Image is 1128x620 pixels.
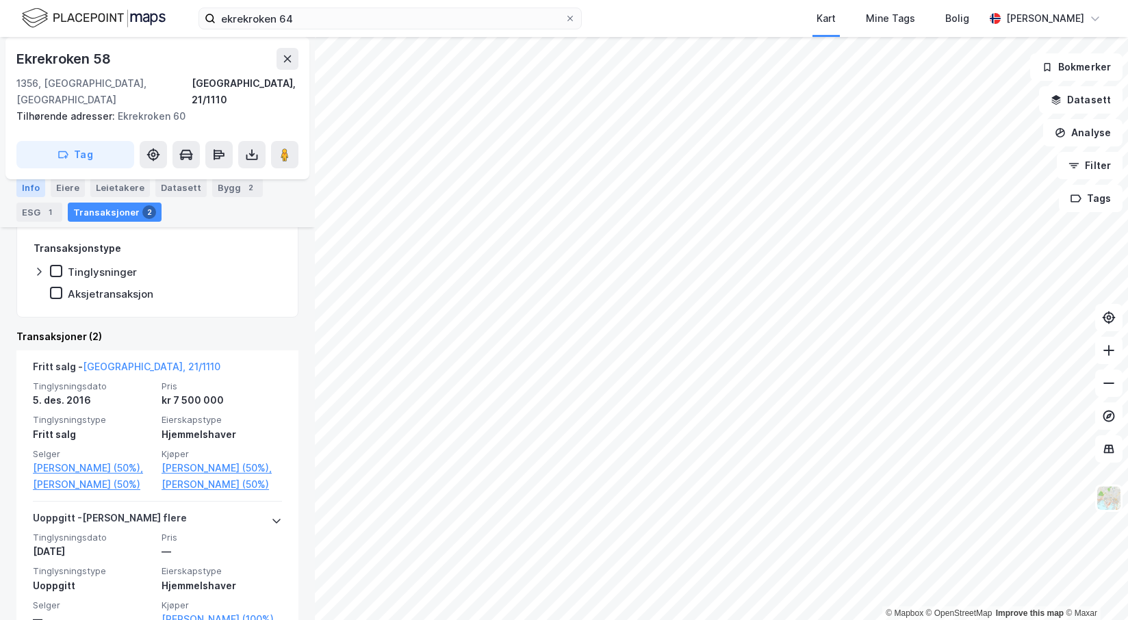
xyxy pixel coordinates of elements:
button: Tags [1059,185,1123,212]
a: [GEOGRAPHIC_DATA], 21/1110 [83,361,220,372]
div: Ekrekroken 58 [16,48,113,70]
a: [PERSON_NAME] (50%), [162,460,282,476]
div: Fritt salg [33,426,153,443]
div: Datasett [155,178,207,197]
div: Bolig [945,10,969,27]
div: Transaksjoner [68,203,162,222]
div: 2 [142,205,156,219]
span: Tinglysningstype [33,414,153,426]
span: Tinglysningstype [33,565,153,577]
span: Tilhørende adresser: [16,110,118,122]
span: Selger [33,599,153,611]
div: Kontrollprogram for chat [1060,554,1128,620]
button: Datasett [1039,86,1123,114]
span: Selger [33,448,153,460]
span: Pris [162,380,282,392]
div: Bygg [212,178,263,197]
div: Eiere [51,178,85,197]
div: [GEOGRAPHIC_DATA], 21/1110 [192,75,298,108]
div: Uoppgitt [33,578,153,594]
span: Eierskapstype [162,414,282,426]
div: 2 [244,181,257,194]
button: Tag [16,141,134,168]
span: Eierskapstype [162,565,282,577]
div: — [162,543,282,560]
div: 5. des. 2016 [33,392,153,409]
a: Mapbox [886,608,923,618]
input: Søk på adresse, matrikkel, gårdeiere, leietakere eller personer [216,8,565,29]
span: Tinglysningsdato [33,380,153,392]
span: Kjøper [162,448,282,460]
div: Tinglysninger [68,266,137,279]
div: Hjemmelshaver [162,426,282,443]
div: Transaksjoner (2) [16,328,298,345]
button: Bokmerker [1030,53,1123,81]
div: ESG [16,203,62,222]
iframe: Chat Widget [1060,554,1128,620]
div: Mine Tags [866,10,915,27]
div: 1 [43,205,57,219]
a: [PERSON_NAME] (50%) [33,476,153,493]
a: [PERSON_NAME] (50%), [33,460,153,476]
button: Filter [1057,152,1123,179]
div: Hjemmelshaver [162,578,282,594]
div: Transaksjonstype [34,240,121,257]
div: Info [16,178,45,197]
span: Kjøper [162,599,282,611]
div: [PERSON_NAME] [1006,10,1084,27]
div: Leietakere [90,178,150,197]
div: Ekrekroken 60 [16,108,287,125]
a: [PERSON_NAME] (50%) [162,476,282,493]
img: logo.f888ab2527a4732fd821a326f86c7f29.svg [22,6,166,30]
div: Fritt salg - [33,359,220,380]
div: Uoppgitt - [PERSON_NAME] flere [33,510,187,532]
a: Improve this map [996,608,1064,618]
span: Tinglysningsdato [33,532,153,543]
img: Z [1096,485,1122,511]
div: Kart [817,10,836,27]
div: [DATE] [33,543,153,560]
button: Analyse [1043,119,1123,146]
div: Aksjetransaksjon [68,287,153,300]
a: OpenStreetMap [926,608,992,618]
span: Pris [162,532,282,543]
div: kr 7 500 000 [162,392,282,409]
div: 1356, [GEOGRAPHIC_DATA], [GEOGRAPHIC_DATA] [16,75,192,108]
